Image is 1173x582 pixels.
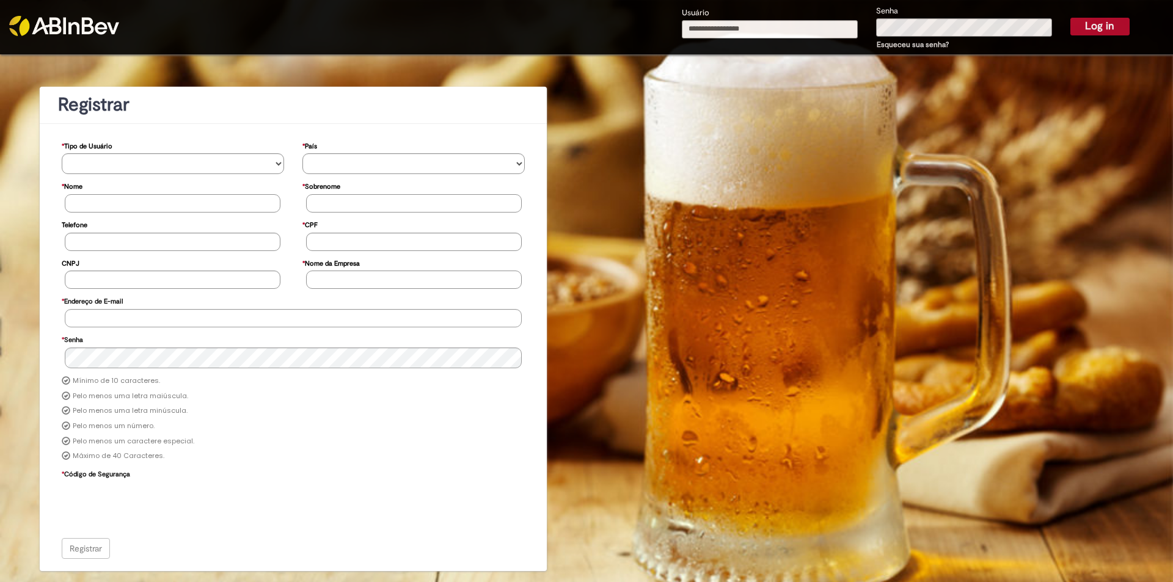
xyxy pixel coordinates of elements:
[62,330,83,347] label: Senha
[302,176,340,194] label: Sobrenome
[62,291,123,309] label: Endereço de E-mail
[62,136,112,154] label: Tipo de Usuário
[302,253,360,271] label: Nome da Empresa
[62,253,79,271] label: CNPJ
[73,406,188,416] label: Pelo menos uma letra minúscula.
[302,136,317,154] label: País
[73,376,160,386] label: Mínimo de 10 caracteres.
[62,464,130,482] label: Código de Segurança
[682,7,709,19] label: Usuário
[65,482,250,529] iframe: reCAPTCHA
[877,40,949,49] a: Esqueceu sua senha?
[876,5,898,17] label: Senha
[73,451,164,461] label: Máximo de 40 Caracteres.
[73,391,188,401] label: Pelo menos uma letra maiúscula.
[1070,18,1130,35] button: Log in
[9,16,119,36] img: ABInbev-white.png
[302,215,318,233] label: CPF
[62,215,87,233] label: Telefone
[73,421,155,431] label: Pelo menos um número.
[62,176,82,194] label: Nome
[58,95,528,115] h1: Registrar
[73,437,194,446] label: Pelo menos um caractere especial.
